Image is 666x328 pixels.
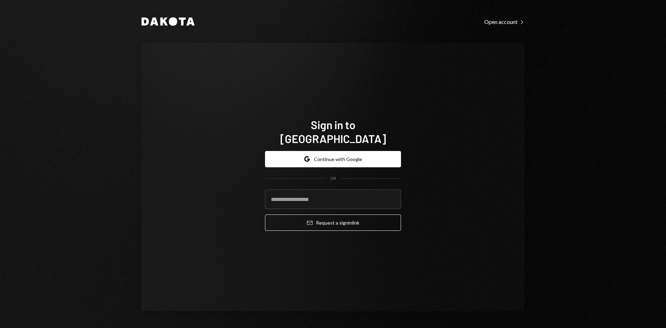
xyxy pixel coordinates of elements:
button: Request a signinlink [265,215,401,231]
h1: Sign in to [GEOGRAPHIC_DATA] [265,118,401,145]
a: Open account [484,18,524,25]
button: Continue with Google [265,151,401,167]
div: OR [330,176,336,182]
